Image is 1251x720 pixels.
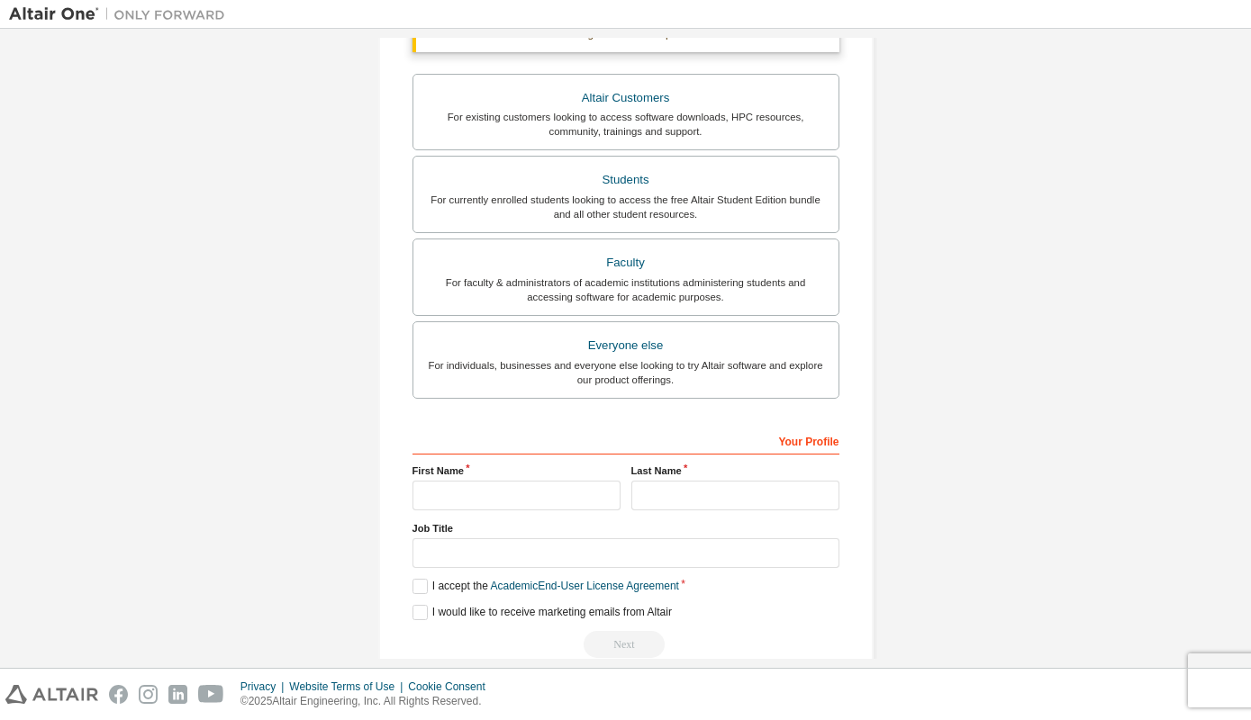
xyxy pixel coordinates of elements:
[424,358,828,387] div: For individuals, businesses and everyone else looking to try Altair software and explore our prod...
[412,463,621,478] label: First Name
[424,167,828,193] div: Students
[198,685,224,704] img: youtube.svg
[424,110,828,139] div: For existing customers looking to access software downloads, HPC resources, community, trainings ...
[631,463,839,478] label: Last Name
[412,426,839,454] div: Your Profile
[240,694,496,709] p: © 2025 Altair Engineering, Inc. All Rights Reserved.
[109,685,128,704] img: facebook.svg
[139,685,158,704] img: instagram.svg
[412,521,839,535] label: Job Title
[424,333,828,358] div: Everyone else
[5,685,98,704] img: altair_logo.svg
[412,579,679,594] label: I accept the
[424,250,828,275] div: Faculty
[491,580,679,592] a: Academic End-User License Agreement
[424,85,828,111] div: Altair Customers
[289,679,408,694] div: Website Terms of Use
[412,631,839,658] div: Please wait while checking email ...
[9,5,234,23] img: Altair One
[408,679,495,694] div: Cookie Consent
[168,685,187,704] img: linkedin.svg
[424,275,828,304] div: For faculty & administrators of academic institutions administering students and accessing softwa...
[412,605,672,620] label: I would like to receive marketing emails from Altair
[424,193,828,221] div: For currently enrolled students looking to access the free Altair Student Edition bundle and all ...
[240,679,289,694] div: Privacy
